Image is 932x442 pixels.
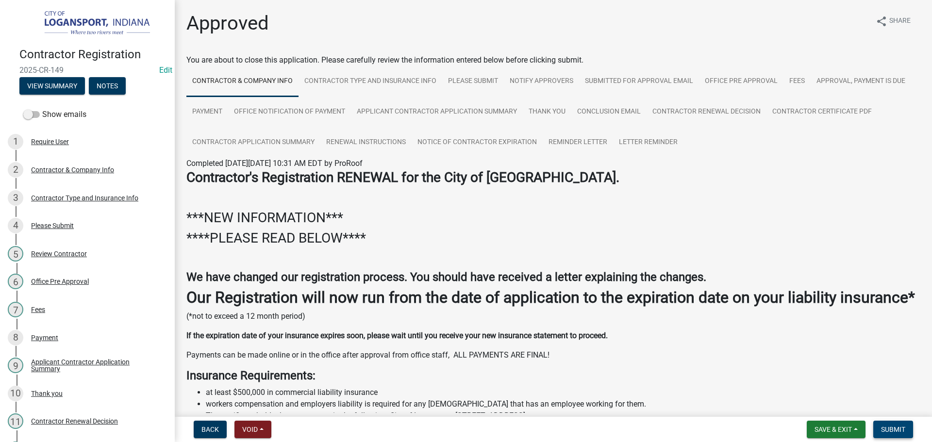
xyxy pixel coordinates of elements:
[8,386,23,401] div: 10
[889,16,911,27] span: Share
[8,413,23,429] div: 11
[186,97,228,128] a: Payment
[868,12,918,31] button: shareShare
[31,222,74,229] div: Please Submit
[31,390,63,397] div: Thank you
[8,134,23,149] div: 1
[8,190,23,206] div: 3
[8,246,23,262] div: 5
[228,97,351,128] a: Office Notification of Payment
[442,66,504,97] a: Please Submit
[876,16,887,27] i: share
[504,66,579,97] a: Notify Approvers
[807,421,865,438] button: Save & Exit
[186,288,915,307] strong: Our Registration will now run from the date of application to the expiration date on your liabili...
[8,274,23,289] div: 6
[523,97,571,128] a: Thank you
[186,66,299,97] a: Contractor & Company Info
[89,77,126,95] button: Notes
[699,66,783,97] a: Office Pre Approval
[783,66,811,97] a: Fees
[579,66,699,97] a: SUBMITTED FOR APPROVAL EMAIL
[299,66,442,97] a: Contractor Type and Insurance Info
[186,349,920,361] p: Payments can be made online or in the office after approval from office staff, ALL PAYMENTS ARE F...
[89,82,126,90] wm-modal-confirm: Notes
[206,410,920,422] li: The certificate holder box must contain the following: City of Logansport [STREET_ADDRESS]
[8,358,23,373] div: 9
[8,162,23,178] div: 2
[815,426,852,433] span: Save & Exit
[31,195,138,201] div: Contractor Type and Insurance Info
[766,97,878,128] a: Contractor Certificate PDF
[31,306,45,313] div: Fees
[873,421,913,438] button: Submit
[19,82,85,90] wm-modal-confirm: Summary
[186,169,619,185] strong: Contractor's Registration RENEWAL for the City of [GEOGRAPHIC_DATA].
[8,330,23,345] div: 8
[186,270,706,284] strong: We have changed our registration process. You should have received a letter explaining the changes.
[31,278,89,285] div: Office Pre Approval
[206,398,920,410] li: workers compensation and employers liability is required for any [DEMOGRAPHIC_DATA] that has an e...
[543,127,613,158] a: Reminder Letter
[242,426,258,433] span: Void
[571,97,647,128] a: Conclusion Email
[31,250,87,257] div: Review Contractor
[186,331,608,340] strong: If the expiration date of your insurance expires soon, please wait until you receive your new ins...
[19,65,155,75] span: 2025-CR-149
[23,109,86,120] label: Show emails
[186,12,269,35] h1: Approved
[320,127,412,158] a: Renewal instructions
[31,334,58,341] div: Payment
[31,418,118,425] div: Contractor Renewal Decision
[201,426,219,433] span: Back
[186,127,320,158] a: Contractor Application Summary
[412,127,543,158] a: Notice of Contractor Expiration
[811,66,911,97] a: Approval, payment is due
[31,138,69,145] div: Require User
[881,426,905,433] span: Submit
[206,387,920,398] li: at least $500,000 in commercial liability insurance
[613,127,683,158] a: Letter Reminder
[19,10,159,37] img: City of Logansport, Indiana
[186,311,920,322] p: (*not to exceed a 12 month period)
[159,65,172,75] a: Edit
[351,97,523,128] a: Applicant Contractor Application Summary
[8,302,23,317] div: 7
[194,421,227,438] button: Back
[31,359,159,372] div: Applicant Contractor Application Summary
[647,97,766,128] a: Contractor Renewal Decision
[186,369,316,382] strong: Insurance Requirements:
[31,166,114,173] div: Contractor & Company Info
[8,218,23,233] div: 4
[19,77,85,95] button: View Summary
[186,159,363,168] span: Completed [DATE][DATE] 10:31 AM EDT by ProRoof
[19,48,167,62] h4: Contractor Registration
[234,421,271,438] button: Void
[159,65,172,75] wm-modal-confirm: Edit Application Number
